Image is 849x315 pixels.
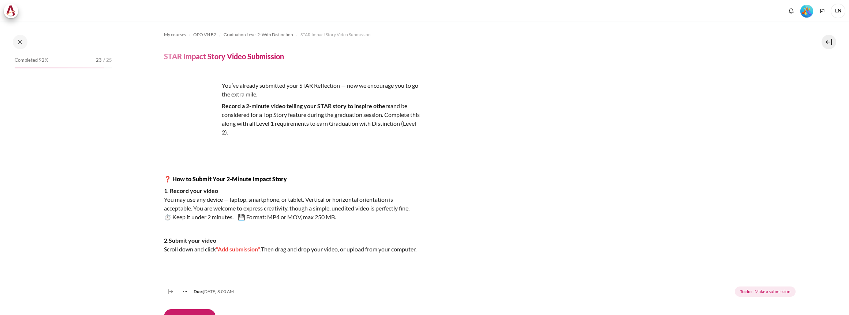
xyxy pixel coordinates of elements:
strong: 2.Submit your video [164,237,216,244]
nav: Navigation bar [164,29,797,41]
span: . [260,246,261,253]
a: Architeck Architeck [4,4,22,18]
strong: ❓ How to Submit Your 2-Minute Impact Story [164,175,287,182]
strong: Record a 2-minute video telling your STAR story to inspire others [222,102,390,109]
span: STAR Impact Story Video Submission [300,31,371,38]
div: Completion requirements for STAR Impact Story Video Submission [735,285,797,298]
a: STAR Impact Story Video Submission [300,30,371,39]
p: and be considered for a Top Story feature during the graduation session. Complete this along with... [164,102,420,137]
a: My courses [164,30,186,39]
button: Languages [817,5,828,16]
div: [DATE] 8:00 AM [177,288,234,295]
span: 23 [96,57,102,64]
span: Completed 92% [15,57,48,64]
div: Level #5 [800,4,813,18]
img: Architeck [6,5,16,16]
span: LN [831,4,845,18]
a: User menu [831,4,845,18]
strong: To do: [740,288,752,295]
span: / 25 [103,57,112,64]
h4: STAR Impact Story Video Submission [164,52,284,61]
a: Level #5 [797,4,816,18]
a: Graduation Level 2: With Distinction [224,30,293,39]
span: Graduation Level 2: With Distinction [224,31,293,38]
span: Make a submission [755,288,790,295]
span: OPO VN B2 [193,31,216,38]
div: Show notification window with no new notifications [786,5,797,16]
strong: 1. Record your video [164,187,218,194]
p: You’ve already submitted your STAR Reflection — now we encourage you to go the extra mile. [164,81,420,99]
span: My courses [164,31,186,38]
img: Level #5 [800,5,813,18]
a: OPO VN B2 [193,30,216,39]
strong: Due: [194,289,203,294]
span: "Add submission" [216,246,260,253]
p: Scroll down and click Then drag and drop your video, or upload from your computer. [164,236,420,254]
img: wsed [164,81,219,136]
p: You may use any device — laptop, smartphone, or tablet. Vertical or horizontal orientation is acc... [164,186,420,221]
